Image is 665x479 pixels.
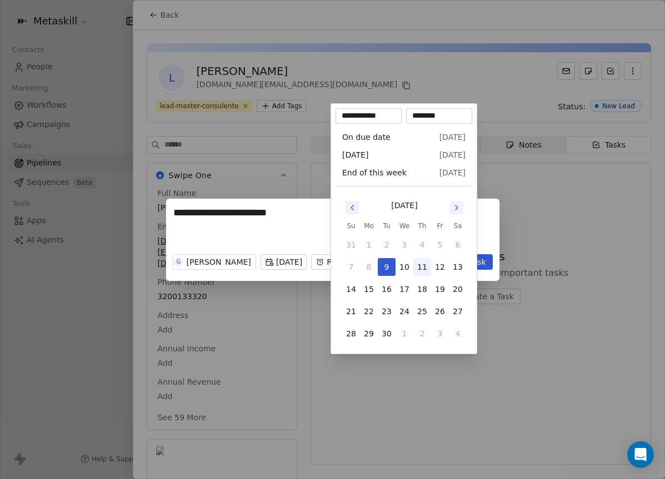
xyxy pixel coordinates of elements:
[360,236,378,254] button: 1
[449,325,467,342] button: 4
[413,302,431,320] button: 25
[391,200,417,211] div: [DATE]
[396,220,413,231] th: Wednesday
[342,258,360,276] button: 7
[449,220,467,231] th: Saturday
[431,236,449,254] button: 5
[413,258,431,276] button: 11
[439,132,466,143] span: [DATE]
[396,236,413,254] button: 3
[342,220,360,231] th: Sunday
[439,167,466,178] span: [DATE]
[431,220,449,231] th: Friday
[360,280,378,298] button: 15
[342,302,360,320] button: 21
[413,236,431,254] button: 4
[413,325,431,342] button: 2
[439,149,466,160] span: [DATE]
[344,200,360,215] button: Go to previous month
[413,280,431,298] button: 18
[431,302,449,320] button: 26
[378,302,396,320] button: 23
[342,149,368,160] span: [DATE]
[342,132,391,143] span: On due date
[342,236,360,254] button: 31
[396,302,413,320] button: 24
[449,236,467,254] button: 6
[360,220,378,231] th: Monday
[431,258,449,276] button: 12
[342,280,360,298] button: 14
[378,325,396,342] button: 30
[431,325,449,342] button: 3
[449,200,464,215] button: Go to next month
[431,280,449,298] button: 19
[449,302,467,320] button: 27
[342,325,360,342] button: 28
[342,167,407,178] span: End of this week
[378,236,396,254] button: 2
[449,280,467,298] button: 20
[378,220,396,231] th: Tuesday
[396,325,413,342] button: 1
[378,258,396,276] button: 9
[360,302,378,320] button: 22
[449,258,467,276] button: 13
[413,220,431,231] th: Thursday
[378,280,396,298] button: 16
[360,258,378,276] button: 8
[396,258,413,276] button: 10
[396,280,413,298] button: 17
[360,325,378,342] button: 29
